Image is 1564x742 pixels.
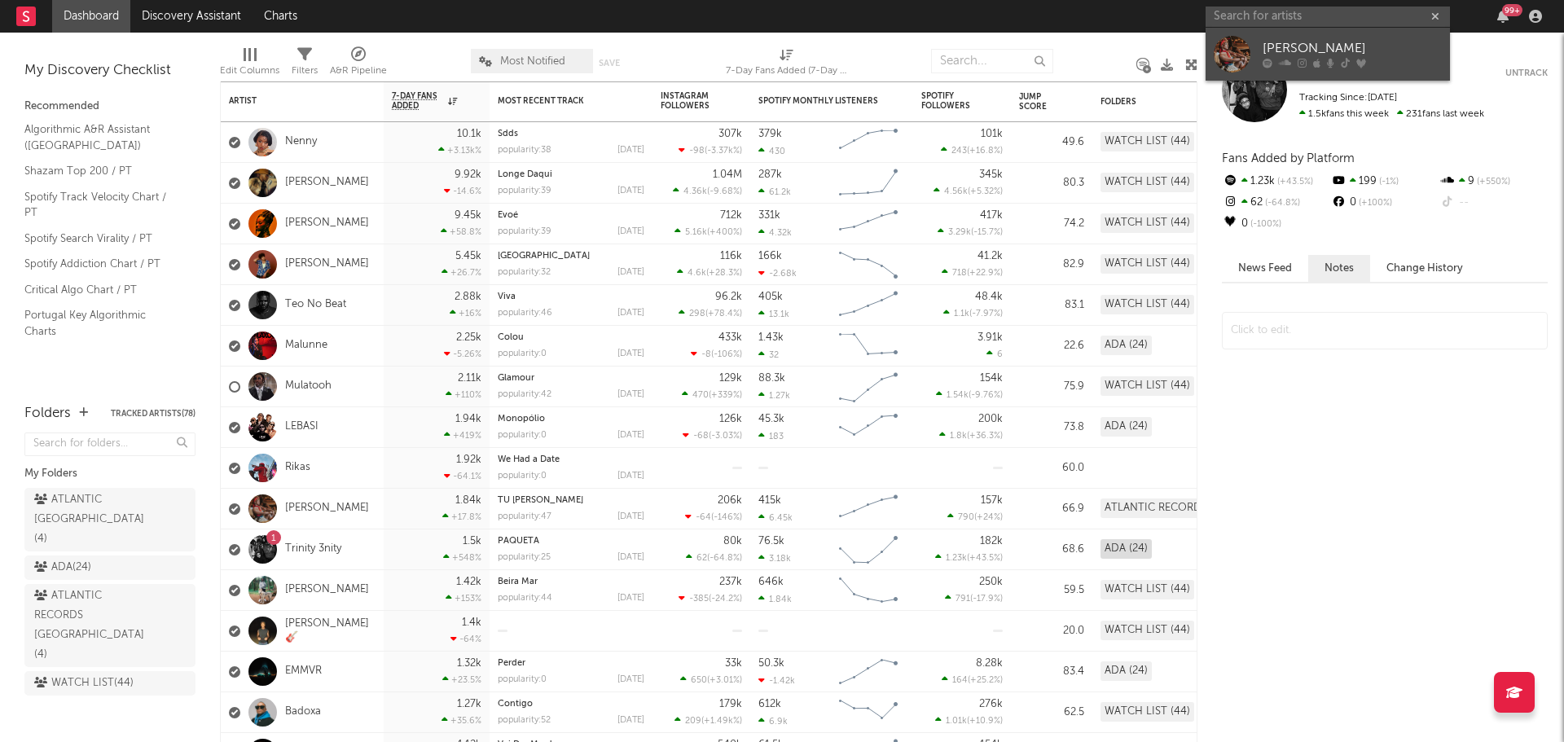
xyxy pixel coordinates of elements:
[446,593,481,604] div: +153 %
[1019,499,1084,519] div: 66.9
[498,227,551,236] div: popularity: 39
[1222,171,1330,192] div: 1.23k
[758,268,797,279] div: -2.68k
[24,432,195,456] input: Search for folders...
[24,121,179,154] a: Algorithmic A&R Assistant ([GEOGRAPHIC_DATA])
[711,391,740,400] span: +339 %
[498,700,533,709] a: Contigo
[498,211,644,220] div: Evoé
[285,617,376,645] a: [PERSON_NAME] 🎸
[498,170,552,179] a: Longe Daqui
[723,536,742,547] div: 80k
[285,705,321,719] a: Badoxa
[1101,417,1152,437] div: ADA (24)
[758,553,791,564] div: 3.18k
[1019,133,1084,152] div: 49.6
[832,367,905,407] svg: Chart title
[718,332,742,343] div: 433k
[954,310,969,318] span: 1.1k
[599,59,620,68] button: Save
[1019,459,1084,478] div: 60.0
[1019,255,1084,274] div: 82.9
[498,96,620,106] div: Most Recent Track
[956,595,970,604] span: 791
[1330,171,1439,192] div: 199
[969,432,1000,441] span: +36.3 %
[1308,255,1370,282] button: Notes
[832,244,905,285] svg: Chart title
[456,454,481,465] div: 1.92k
[758,332,784,343] div: 1.43k
[498,292,644,301] div: Viva
[498,431,547,440] div: popularity: 0
[701,350,711,359] span: -8
[980,373,1003,384] div: 154k
[498,415,545,424] a: Monopólio
[498,415,644,424] div: Monopólio
[969,554,1000,563] span: +43.5 %
[617,146,644,155] div: [DATE]
[1019,581,1084,600] div: 59.5
[939,430,1003,441] div: ( )
[1101,132,1194,151] div: WATCH LIST (44)
[1019,336,1084,356] div: 22.6
[498,374,534,383] a: Glamour
[455,251,481,261] div: 5.45k
[708,310,740,318] span: +78.4 %
[1222,213,1330,235] div: 0
[24,61,195,81] div: My Discovery Checklist
[285,217,369,231] a: [PERSON_NAME]
[455,169,481,180] div: 9.92k
[285,461,310,475] a: Rikas
[832,163,905,204] svg: Chart title
[972,310,1000,318] span: -7.97 %
[498,537,539,546] a: PAQUETÁ
[498,472,547,481] div: popularity: 0
[444,186,481,196] div: -14.6 %
[34,674,134,693] div: WATCH LIST ( 44 )
[979,169,1003,180] div: 345k
[683,187,707,196] span: 4.36k
[450,308,481,318] div: +16 %
[498,252,590,261] a: [GEOGRAPHIC_DATA]
[1101,97,1223,107] div: Folders
[758,431,784,441] div: 183
[969,269,1000,278] span: +22.9 %
[1502,4,1522,16] div: 99 +
[969,147,1000,156] span: +16.8 %
[758,210,780,221] div: 331k
[935,552,1003,563] div: ( )
[498,292,516,301] a: Viva
[285,257,369,271] a: [PERSON_NAME]
[498,455,560,464] a: We Had a Date
[683,430,742,441] div: ( )
[674,226,742,237] div: ( )
[958,513,974,522] span: 790
[714,350,740,359] span: -106 %
[979,577,1003,587] div: 250k
[689,147,705,156] span: -98
[441,226,481,237] div: +58.8 %
[617,553,644,562] div: [DATE]
[685,228,707,237] span: 5.16k
[980,210,1003,221] div: 417k
[1019,377,1084,397] div: 75.9
[758,146,785,156] div: 430
[1101,580,1194,599] div: WATCH LIST (44)
[970,187,1000,196] span: +5.32 %
[758,309,789,319] div: 13.1k
[980,536,1003,547] div: 182k
[686,552,742,563] div: ( )
[978,414,1003,424] div: 200k
[934,186,1003,196] div: ( )
[330,41,387,88] div: A&R Pipeline
[951,147,967,156] span: 243
[997,350,1003,359] span: 6
[1370,255,1479,282] button: Change History
[942,267,1003,278] div: ( )
[689,595,709,604] span: -385
[758,536,784,547] div: 76.5k
[943,308,1003,318] div: ( )
[443,552,481,563] div: +548 %
[498,333,644,342] div: Colou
